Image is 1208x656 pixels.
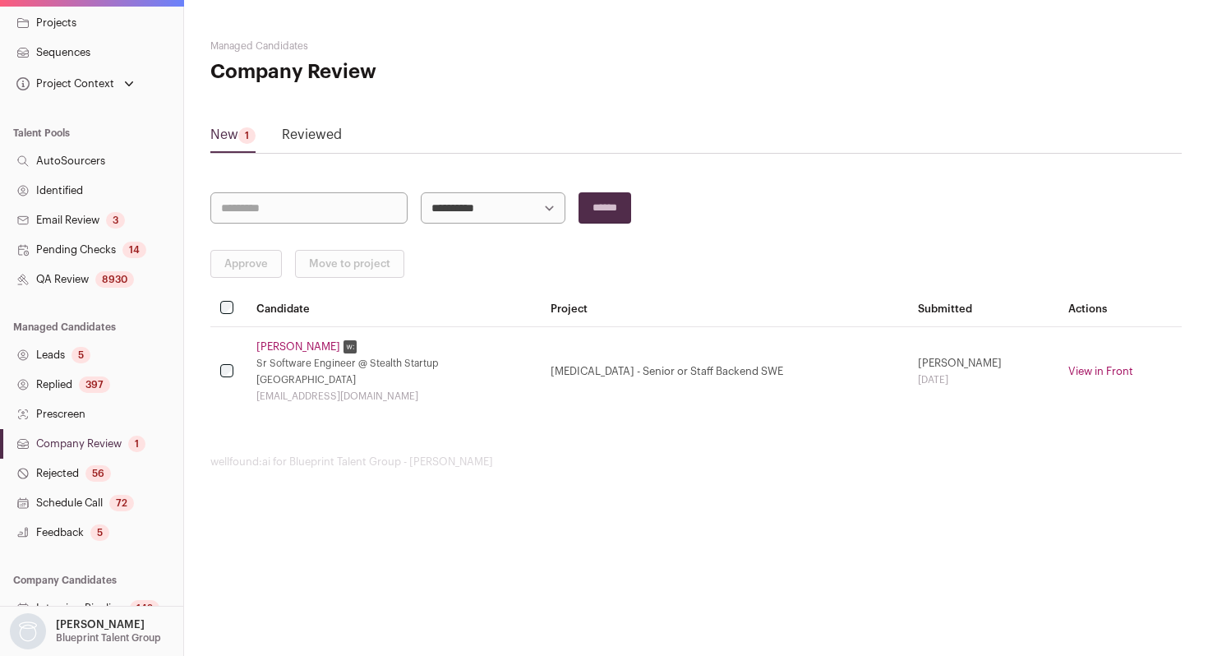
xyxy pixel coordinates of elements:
div: Sr Software Engineer @ Stealth Startup [256,357,531,370]
div: 1 [128,436,145,452]
h2: Managed Candidates [210,39,534,53]
a: New [210,125,256,151]
th: Candidate [247,291,541,327]
div: [DATE] [918,373,1049,386]
button: Open dropdown [13,72,137,95]
div: 56 [85,465,111,482]
th: Project [541,291,908,327]
div: 72 [109,495,134,511]
div: [GEOGRAPHIC_DATA] [256,373,531,386]
p: [PERSON_NAME] [56,618,145,631]
div: 14 [122,242,146,258]
div: 3 [106,212,125,229]
td: [PERSON_NAME] [908,327,1058,417]
td: [MEDICAL_DATA] - Senior or Staff Backend SWE [541,327,908,417]
a: Reviewed [282,125,342,151]
div: 5 [71,347,90,363]
a: [PERSON_NAME] [256,340,340,353]
div: 397 [79,377,110,393]
div: [EMAIL_ADDRESS][DOMAIN_NAME] [256,390,531,403]
button: Open dropdown [7,613,164,649]
footer: wellfound:ai for Blueprint Talent Group - [PERSON_NAME] [210,455,1182,469]
h1: Company Review [210,59,534,85]
div: Project Context [13,77,114,90]
a: View in Front [1068,366,1133,377]
div: 1 [238,127,256,144]
th: Submitted [908,291,1058,327]
div: 8930 [95,271,134,288]
img: nopic.png [10,613,46,649]
th: Actions [1058,291,1182,327]
div: 5 [90,524,109,541]
div: 142 [130,600,159,617]
p: Blueprint Talent Group [56,631,161,644]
